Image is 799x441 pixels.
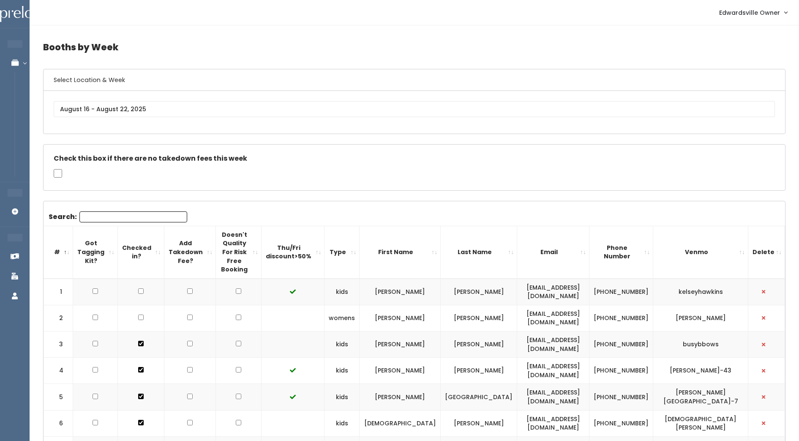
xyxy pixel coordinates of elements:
[653,358,748,384] td: [PERSON_NAME]-43
[325,305,360,331] td: womens
[441,279,517,305] td: [PERSON_NAME]
[517,226,589,278] th: Email: activate to sort column ascending
[54,155,775,162] h5: Check this box if there are no takedown fees this week
[216,226,262,278] th: Doesn't Quality For Risk Free Booking : activate to sort column ascending
[325,331,360,358] td: kids
[441,384,517,410] td: [GEOGRAPHIC_DATA]
[325,384,360,410] td: kids
[441,305,517,331] td: [PERSON_NAME]
[653,384,748,410] td: [PERSON_NAME][GEOGRAPHIC_DATA]-7
[117,226,164,278] th: Checked in?: activate to sort column ascending
[325,358,360,384] td: kids
[517,384,589,410] td: [EMAIL_ADDRESS][DOMAIN_NAME]
[44,384,73,410] td: 5
[73,226,118,278] th: Got Tagging Kit?: activate to sort column ascending
[653,331,748,358] td: busybbows
[79,211,187,222] input: Search:
[44,305,73,331] td: 2
[360,305,441,331] td: [PERSON_NAME]
[44,331,73,358] td: 3
[589,410,653,436] td: [PHONE_NUMBER]
[517,358,589,384] td: [EMAIL_ADDRESS][DOMAIN_NAME]
[360,279,441,305] td: [PERSON_NAME]
[517,279,589,305] td: [EMAIL_ADDRESS][DOMAIN_NAME]
[325,226,360,278] th: Type: activate to sort column ascending
[441,226,517,278] th: Last Name: activate to sort column ascending
[54,101,775,117] input: August 16 - August 22, 2025
[43,36,785,59] h4: Booths by Week
[44,358,73,384] td: 4
[441,410,517,436] td: [PERSON_NAME]
[441,358,517,384] td: [PERSON_NAME]
[589,226,653,278] th: Phone Number: activate to sort column ascending
[360,226,441,278] th: First Name: activate to sort column ascending
[517,305,589,331] td: [EMAIL_ADDRESS][DOMAIN_NAME]
[711,3,796,22] a: Edwardsville Owner
[44,226,73,278] th: #: activate to sort column descending
[517,410,589,436] td: [EMAIL_ADDRESS][DOMAIN_NAME]
[441,331,517,358] td: [PERSON_NAME]
[164,226,215,278] th: Add Takedown Fee?: activate to sort column ascending
[44,410,73,436] td: 6
[719,8,780,17] span: Edwardsville Owner
[748,226,785,278] th: Delete: activate to sort column ascending
[653,305,748,331] td: [PERSON_NAME]
[360,384,441,410] td: [PERSON_NAME]
[653,226,748,278] th: Venmo: activate to sort column ascending
[325,410,360,436] td: kids
[589,331,653,358] td: [PHONE_NUMBER]
[49,211,187,222] label: Search:
[653,279,748,305] td: kelseyhawkins
[44,279,73,305] td: 1
[589,384,653,410] td: [PHONE_NUMBER]
[360,358,441,384] td: [PERSON_NAME]
[360,331,441,358] td: [PERSON_NAME]
[653,410,748,436] td: [DEMOGRAPHIC_DATA][PERSON_NAME]
[262,226,325,278] th: Thu/Fri discount&gt;50%: activate to sort column ascending
[589,358,653,384] td: [PHONE_NUMBER]
[589,305,653,331] td: [PHONE_NUMBER]
[517,331,589,358] td: [EMAIL_ADDRESS][DOMAIN_NAME]
[44,69,785,91] h6: Select Location & Week
[360,410,441,436] td: [DEMOGRAPHIC_DATA]
[589,279,653,305] td: [PHONE_NUMBER]
[325,279,360,305] td: kids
